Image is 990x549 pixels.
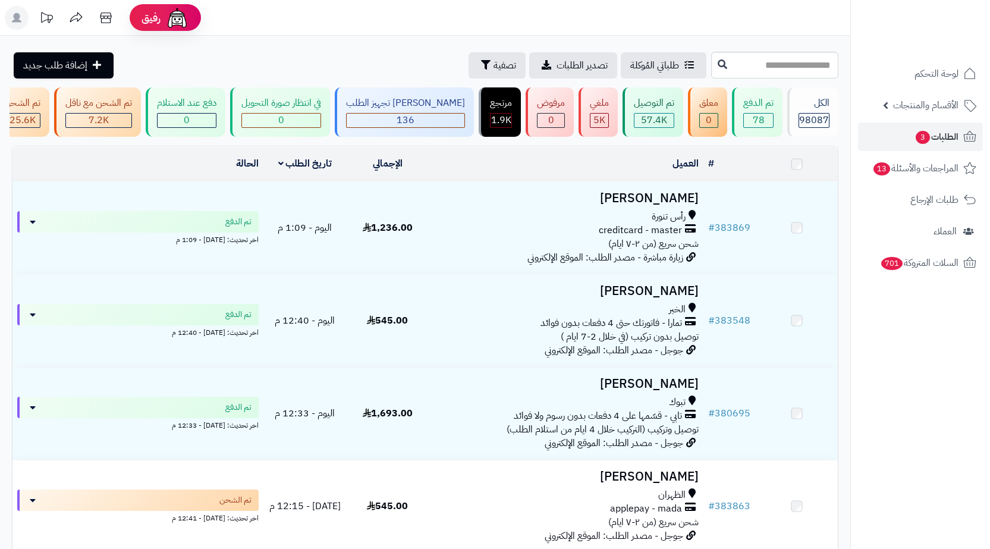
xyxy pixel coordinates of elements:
h3: [PERSON_NAME] [433,470,699,484]
span: تم الشحن [219,494,252,506]
div: 0 [158,114,216,127]
a: الطلبات3 [858,123,983,151]
div: معلق [699,96,718,110]
span: 545.00 [367,499,408,513]
span: 1.9K [491,113,511,127]
div: تم الدفع [743,96,774,110]
span: 7.2K [89,113,109,127]
div: في انتظار صورة التحويل [241,96,321,110]
a: طلباتي المُوكلة [621,52,706,79]
div: اخر تحديث: [DATE] - 12:40 م [17,325,259,338]
a: #383548 [708,313,750,328]
a: العميل [672,156,699,171]
span: طلبات الإرجاع [910,192,958,208]
a: مرتجع 1.9K [476,87,523,137]
a: [PERSON_NAME] تجهيز الطلب 136 [332,87,476,137]
a: الكل98087 [785,87,841,137]
button: تصفية [469,52,526,79]
div: مرتجع [490,96,512,110]
span: 78 [753,113,765,127]
a: طلبات الإرجاع [858,186,983,214]
div: ملغي [590,96,609,110]
a: معلق 0 [686,87,730,137]
span: # [708,221,715,235]
span: السلات المتروكة [880,255,958,271]
span: اليوم - 12:33 م [275,406,335,421]
a: #380695 [708,406,750,421]
div: دفع عند الاستلام [157,96,216,110]
span: [DATE] - 12:15 م [269,499,341,513]
span: زيارة مباشرة - مصدر الطلب: الموقع الإلكتروني [527,250,683,265]
div: تم الشحن [4,96,40,110]
span: 0 [184,113,190,127]
a: إضافة طلب جديد [14,52,114,79]
span: رفيق [142,11,161,25]
span: تبوك [669,396,686,409]
span: توصيل بدون تركيب (في خلال 2-7 ايام ) [561,330,699,344]
a: تاريخ الطلب [278,156,332,171]
div: 57350 [634,114,674,127]
span: تم الدفع [225,216,252,228]
h3: [PERSON_NAME] [433,377,699,391]
span: المراجعات والأسئلة [872,160,958,177]
div: 136 [347,114,464,127]
span: شحن سريع (من ٢-٧ ايام) [608,515,699,529]
span: تصدير الطلبات [557,58,608,73]
a: لوحة التحكم [858,59,983,88]
span: 1,693.00 [363,406,413,421]
span: الظهران [658,488,686,502]
a: تم الشحن مع ناقل 7.2K [52,87,143,137]
span: 1,236.00 [363,221,413,235]
span: جوجل - مصدر الطلب: الموقع الإلكتروني [545,343,683,357]
span: 5K [593,113,605,127]
a: الحالة [236,156,259,171]
a: المراجعات والأسئلة13 [858,154,983,183]
div: 0 [700,114,718,127]
span: طلباتي المُوكلة [630,58,679,73]
span: الأقسام والمنتجات [893,97,958,114]
a: #383869 [708,221,750,235]
div: 0 [538,114,564,127]
a: في انتظار صورة التحويل 0 [228,87,332,137]
img: logo-2.png [909,32,979,57]
div: اخر تحديث: [DATE] - 1:09 م [17,233,259,245]
div: اخر تحديث: [DATE] - 12:33 م [17,418,259,431]
div: تم الشحن مع ناقل [65,96,132,110]
span: اليوم - 1:09 م [278,221,332,235]
span: تم الدفع [225,309,252,321]
span: لوحة التحكم [914,65,958,82]
div: 5026 [590,114,608,127]
span: 136 [397,113,414,127]
div: 1872 [491,114,511,127]
span: تصفية [494,58,516,73]
a: تم الدفع 78 [730,87,785,137]
span: تم الدفع [225,401,252,413]
div: مرفوض [537,96,565,110]
a: مرفوض 0 [523,87,576,137]
span: 0 [548,113,554,127]
h3: [PERSON_NAME] [433,192,699,205]
span: العملاء [934,223,957,240]
div: 78 [744,114,773,127]
span: 545.00 [367,313,408,328]
div: 7222 [66,114,131,127]
div: [PERSON_NAME] تجهيز الطلب [346,96,465,110]
a: دفع عند الاستلام 0 [143,87,228,137]
span: اليوم - 12:40 م [275,313,335,328]
a: تصدير الطلبات [529,52,617,79]
span: الطلبات [914,128,958,145]
div: اخر تحديث: [DATE] - 12:41 م [17,511,259,523]
span: applepay - mada [610,502,682,516]
div: الكل [799,96,829,110]
a: الإجمالي [373,156,403,171]
div: تم التوصيل [634,96,674,110]
a: ملغي 5K [576,87,620,137]
span: # [708,313,715,328]
span: الخبر [669,303,686,316]
span: إضافة طلب جديد [23,58,87,73]
span: تمارا - فاتورتك حتى 4 دفعات بدون فوائد [540,316,682,330]
span: شحن سريع (من ٢-٧ ايام) [608,237,699,251]
span: 25.6K [10,113,36,127]
span: رأس تنورة [652,210,686,224]
a: تم التوصيل 57.4K [620,87,686,137]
